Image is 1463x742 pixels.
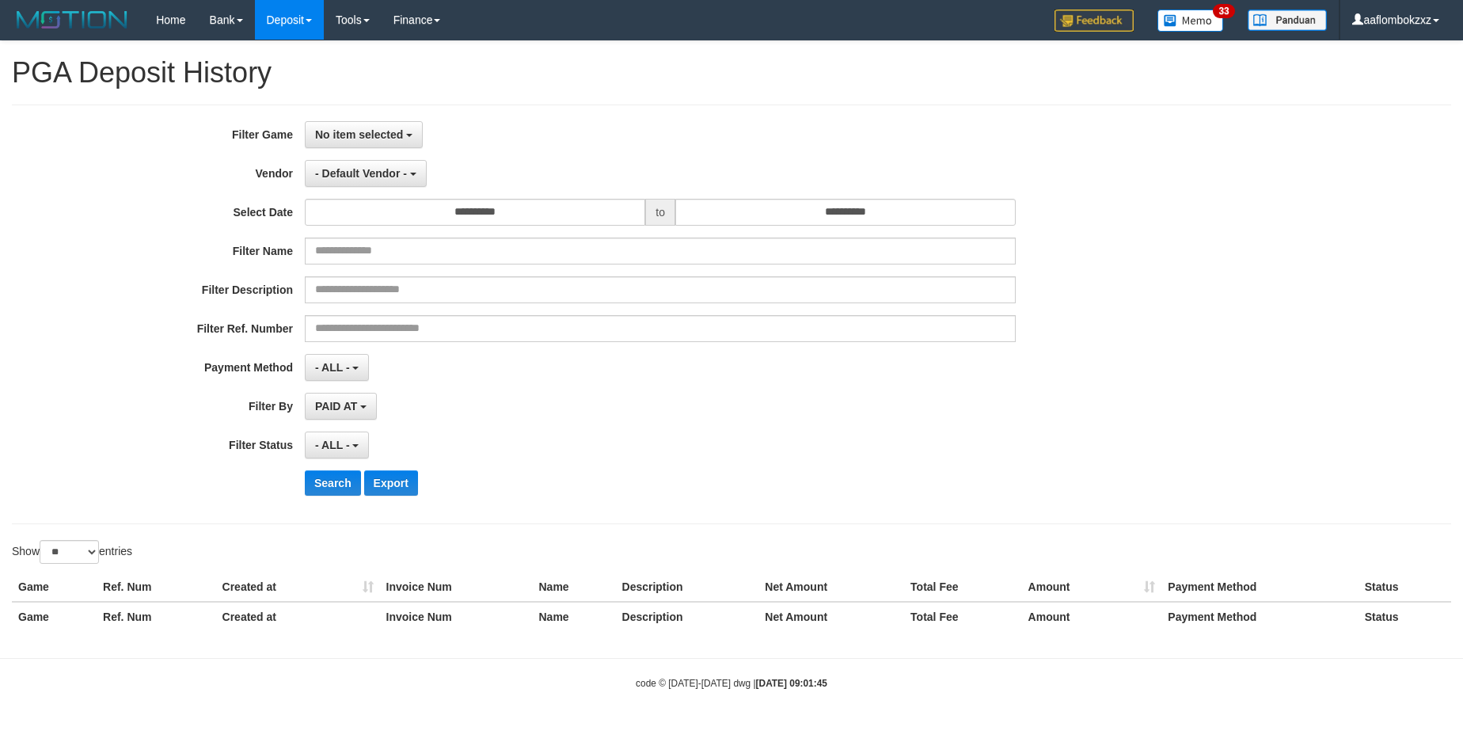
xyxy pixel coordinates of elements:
th: Ref. Num [97,573,215,602]
span: - ALL - [315,361,350,374]
th: Total Fee [904,573,1021,602]
button: PAID AT [305,393,377,420]
th: Total Fee [904,602,1021,631]
th: Status [1358,602,1451,631]
span: 33 [1213,4,1234,18]
th: Amount [1022,573,1162,602]
strong: [DATE] 09:01:45 [756,678,827,689]
img: Feedback.jpg [1054,10,1134,32]
th: Created at [216,573,380,602]
th: Invoice Num [380,602,533,631]
button: - ALL - [305,354,369,381]
th: Payment Method [1161,573,1358,602]
button: No item selected [305,121,423,148]
span: to [645,199,675,226]
img: Button%20Memo.svg [1157,10,1224,32]
button: - Default Vendor - [305,160,427,187]
span: - ALL - [315,439,350,451]
img: MOTION_logo.png [12,8,132,32]
th: Ref. Num [97,602,215,631]
th: Invoice Num [380,573,533,602]
select: Showentries [40,540,99,564]
span: No item selected [315,128,403,141]
th: Status [1358,573,1451,602]
th: Net Amount [758,602,904,631]
button: - ALL - [305,432,369,459]
th: Created at [216,602,380,631]
button: Export [364,470,418,496]
th: Payment Method [1161,602,1358,631]
h1: PGA Deposit History [12,57,1451,89]
small: code © [DATE]-[DATE] dwg | [636,678,827,689]
th: Game [12,573,97,602]
th: Net Amount [758,573,904,602]
th: Amount [1022,602,1162,631]
th: Description [616,602,759,631]
span: - Default Vendor - [315,167,407,180]
button: Search [305,470,361,496]
img: panduan.png [1248,10,1327,31]
th: Game [12,602,97,631]
th: Name [532,602,615,631]
span: PAID AT [315,400,357,413]
label: Show entries [12,540,132,564]
th: Description [616,573,759,602]
th: Name [532,573,615,602]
